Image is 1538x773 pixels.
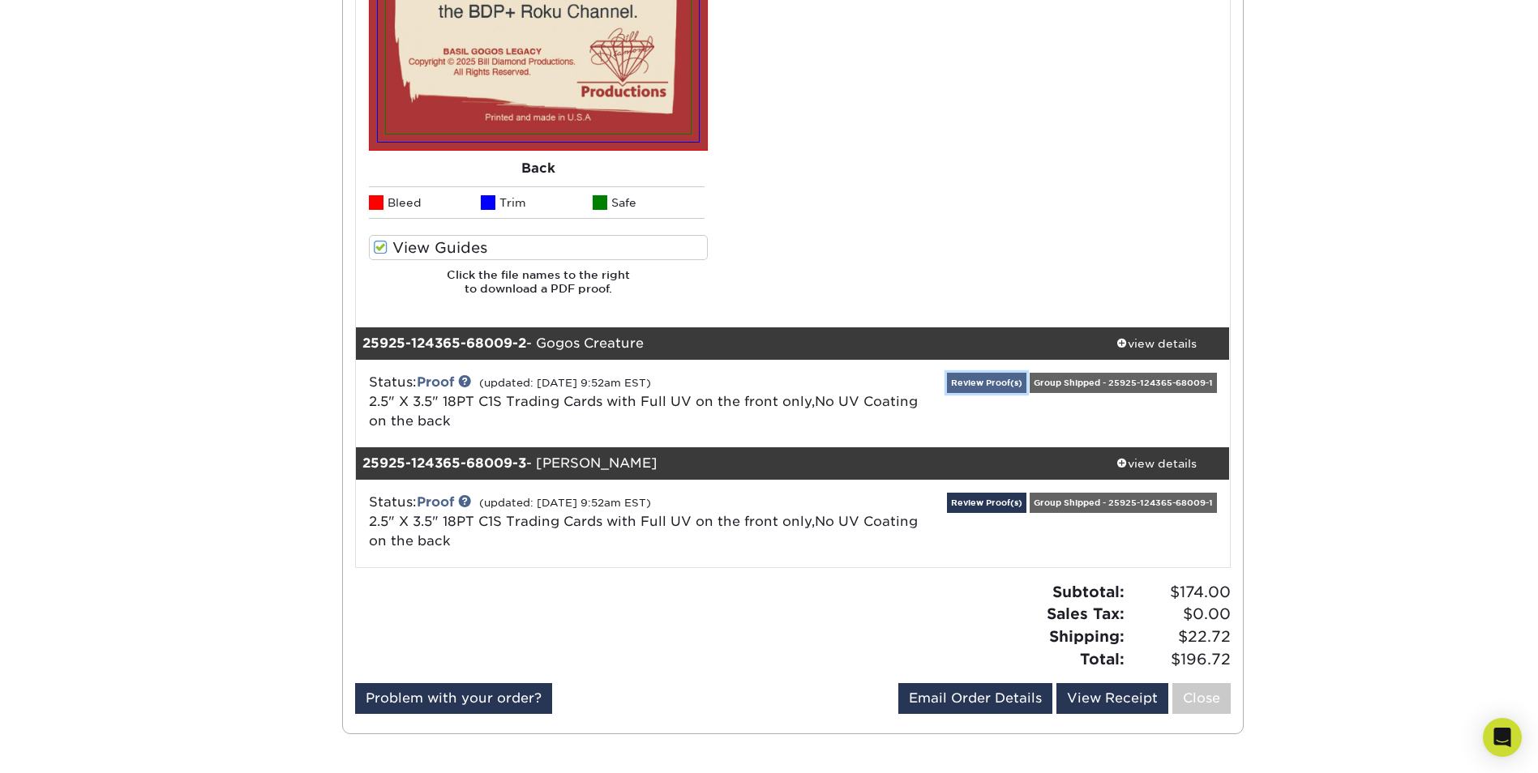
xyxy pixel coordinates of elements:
strong: Shipping: [1049,627,1125,645]
label: View Guides [369,235,708,260]
div: - [PERSON_NAME] [356,447,1084,480]
div: - Gogos Creature [356,327,1084,360]
span: $22.72 [1129,626,1231,648]
strong: 25925-124365-68009-2 [362,335,526,351]
strong: Sales Tax: [1047,604,1125,622]
small: (updated: [DATE] 9:52am EST) [479,497,651,509]
li: Trim [481,186,593,219]
a: Email Order Details [898,683,1052,714]
a: Review Proof(s) [947,493,1026,513]
a: Review Proof(s) [947,373,1026,393]
div: Group Shipped - 25925-124365-68009-1 [1030,373,1217,393]
div: Status: [357,493,938,551]
span: $0.00 [1129,603,1231,626]
a: 2.5" X 3.5" 18PT C1S Trading Cards with Full UV on the front only,No UV Coating on the back [369,514,918,549]
div: Group Shipped - 25925-124365-68009-1 [1030,493,1217,513]
span: $174.00 [1129,581,1231,604]
a: Problem with your order? [355,683,552,714]
h6: Click the file names to the right to download a PDF proof. [369,268,708,308]
small: (updated: [DATE] 9:52am EST) [479,377,651,389]
li: Safe [593,186,705,219]
a: View Receipt [1056,683,1168,714]
a: view details [1084,447,1230,480]
a: Proof [417,374,454,390]
a: Proof [417,494,454,510]
a: view details [1084,327,1230,360]
span: $196.72 [1129,648,1231,671]
a: Close [1172,683,1231,714]
strong: Total: [1080,650,1125,668]
strong: Subtotal: [1052,583,1125,600]
div: Back [369,151,708,186]
a: 2.5" X 3.5" 18PT C1S Trading Cards with Full UV on the front only,No UV Coating on the back [369,394,918,429]
li: Bleed [369,186,481,219]
div: view details [1084,455,1230,472]
div: view details [1084,335,1230,352]
div: Status: [357,373,938,431]
strong: 25925-124365-68009-3 [362,455,526,471]
div: Open Intercom Messenger [1483,718,1522,757]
